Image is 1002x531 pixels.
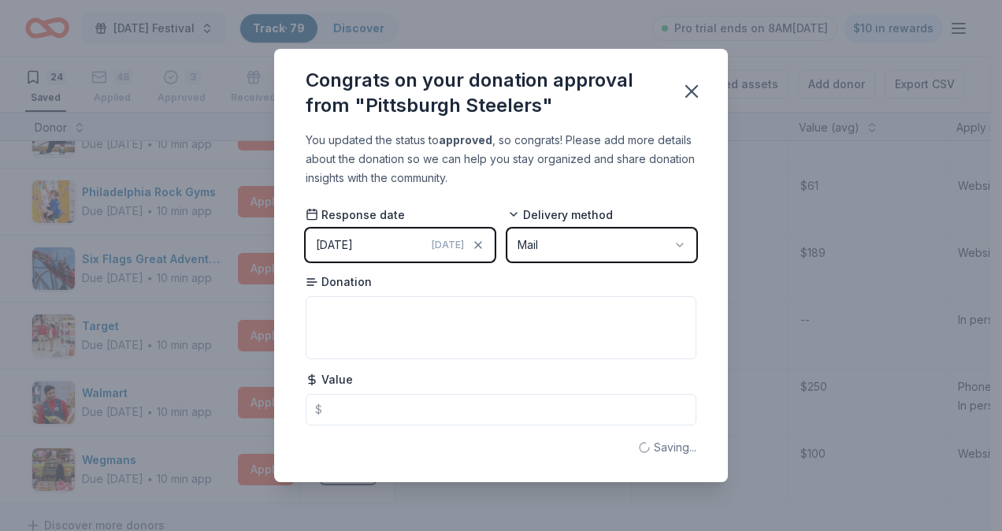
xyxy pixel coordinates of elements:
[306,274,372,290] span: Donation
[439,133,492,147] b: approved
[306,372,353,388] span: Value
[306,228,495,262] button: [DATE][DATE]
[306,207,405,223] span: Response date
[432,239,464,251] span: [DATE]
[306,68,662,118] div: Congrats on your donation approval from "Pittsburgh Steelers"
[507,207,613,223] span: Delivery method
[306,131,696,188] div: You updated the status to , so congrats! Please add more details about the donation so we can hel...
[316,236,353,254] div: [DATE]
